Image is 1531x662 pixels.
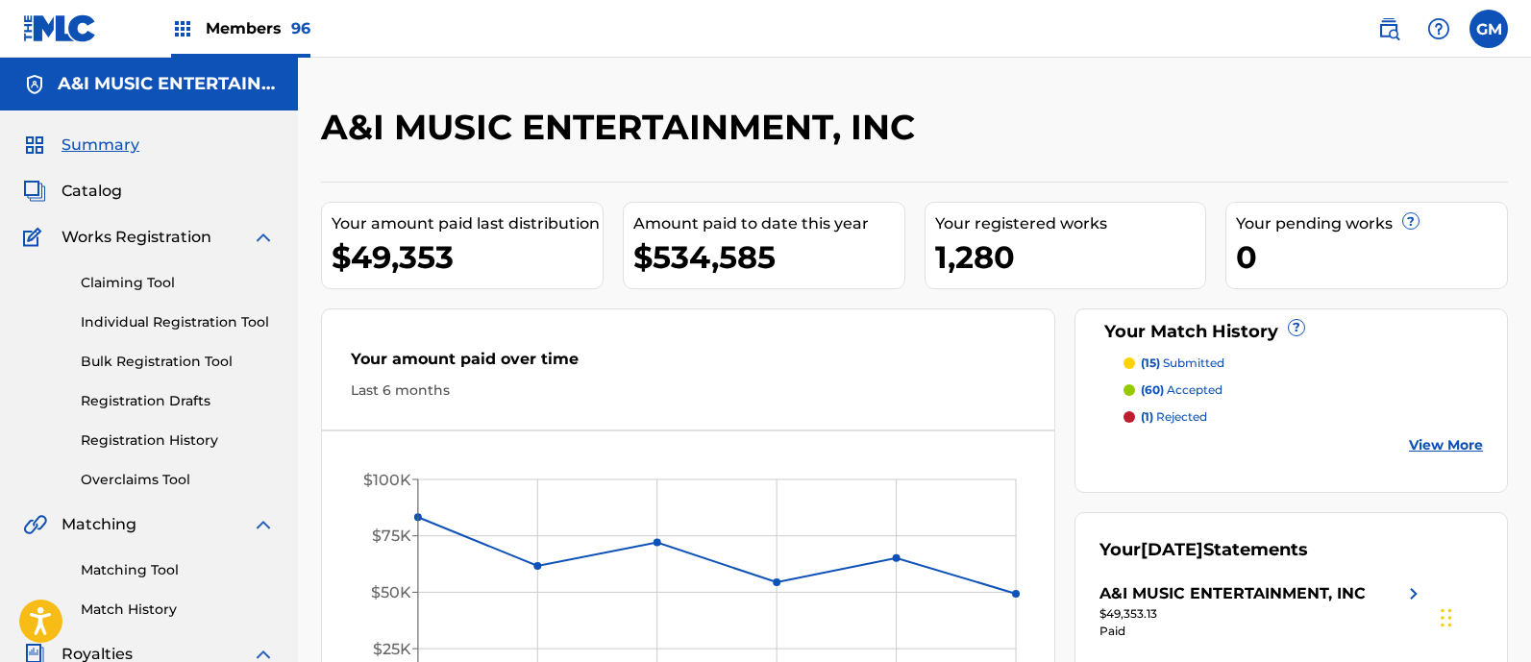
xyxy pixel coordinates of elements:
[23,73,46,96] img: Accounts
[1141,382,1164,397] span: (60)
[1441,589,1452,647] div: Drag
[1141,356,1160,370] span: (15)
[363,471,411,489] tspan: $100K
[332,235,603,279] div: $49,353
[23,226,48,249] img: Works Registration
[1124,408,1483,426] a: (1) rejected
[1477,405,1531,560] iframe: Resource Center
[1370,10,1408,48] a: Public Search
[81,470,275,490] a: Overclaims Tool
[1099,582,1425,640] a: A&I MUSIC ENTERTAINMENT, INCright chevron icon$49,353.13Paid
[351,380,1025,401] div: Last 6 months
[252,513,275,536] img: expand
[1099,582,1366,605] div: A&I MUSIC ENTERTAINMENT, INC
[332,212,603,235] div: Your amount paid last distribution
[291,19,310,37] span: 96
[1236,212,1507,235] div: Your pending works
[81,430,275,451] a: Registration History
[1124,381,1483,399] a: (60) accepted
[935,212,1206,235] div: Your registered works
[171,17,194,40] img: Top Rightsholders
[1289,320,1304,335] span: ?
[81,352,275,372] a: Bulk Registration Tool
[1124,355,1483,372] a: (15) submitted
[1469,10,1508,48] div: User Menu
[23,180,46,203] img: Catalog
[62,180,122,203] span: Catalog
[62,134,139,157] span: Summary
[1099,319,1483,345] div: Your Match History
[23,134,139,157] a: SummarySummary
[372,527,411,545] tspan: $75K
[81,391,275,411] a: Registration Drafts
[1427,17,1450,40] img: help
[81,312,275,332] a: Individual Registration Tool
[1420,10,1458,48] div: Help
[321,106,925,149] h2: A&I MUSIC ENTERTAINMENT, INC
[1141,408,1207,426] p: rejected
[1099,623,1425,640] div: Paid
[81,560,275,580] a: Matching Tool
[1435,570,1531,662] iframe: Chat Widget
[81,600,275,620] a: Match History
[373,640,411,658] tspan: $25K
[252,226,275,249] img: expand
[1099,537,1308,563] div: Your Statements
[633,212,904,235] div: Amount paid to date this year
[1409,435,1483,455] a: View More
[351,348,1025,380] div: Your amount paid over time
[58,73,275,95] h5: A&I MUSIC ENTERTAINMENT, INC
[935,235,1206,279] div: 1,280
[1141,355,1224,372] p: submitted
[1236,235,1507,279] div: 0
[23,180,122,203] a: CatalogCatalog
[62,513,136,536] span: Matching
[1402,582,1425,605] img: right chevron icon
[206,17,310,39] span: Members
[371,583,411,601] tspan: $50K
[1141,539,1203,560] span: [DATE]
[1141,409,1153,424] span: (1)
[23,14,97,42] img: MLC Logo
[1141,381,1222,399] p: accepted
[62,226,211,249] span: Works Registration
[633,235,904,279] div: $534,585
[1099,605,1425,623] div: $49,353.13
[23,513,47,536] img: Matching
[1377,17,1400,40] img: search
[1403,213,1419,229] span: ?
[81,273,275,293] a: Claiming Tool
[23,134,46,157] img: Summary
